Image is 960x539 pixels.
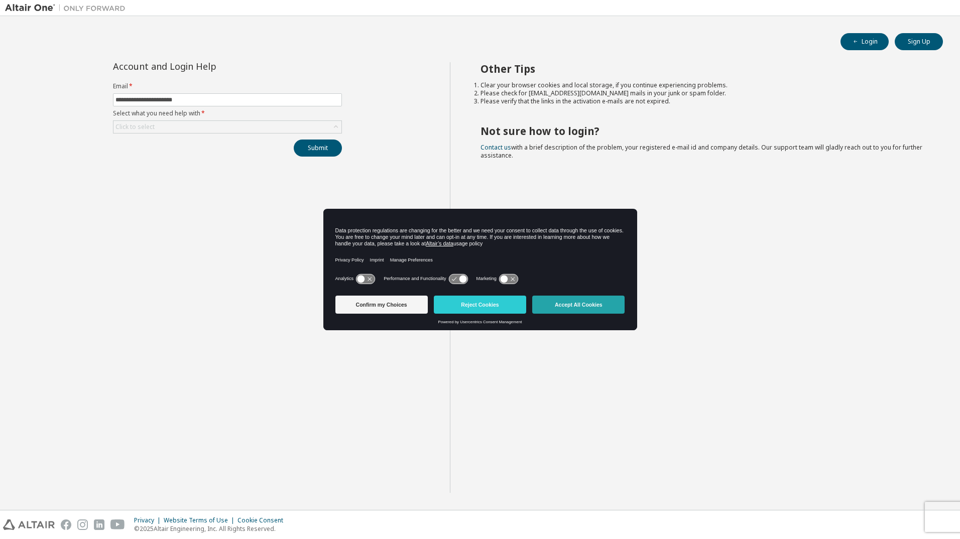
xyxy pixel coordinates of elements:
[61,519,71,530] img: facebook.svg
[481,62,925,75] h2: Other Tips
[134,516,164,524] div: Privacy
[110,519,125,530] img: youtube.svg
[481,81,925,89] li: Clear your browser cookies and local storage, if you continue experiencing problems.
[3,519,55,530] img: altair_logo.svg
[5,3,131,13] img: Altair One
[113,62,296,70] div: Account and Login Help
[294,140,342,157] button: Submit
[164,516,237,524] div: Website Terms of Use
[481,89,925,97] li: Please check for [EMAIL_ADDRESS][DOMAIN_NAME] mails in your junk or spam folder.
[237,516,289,524] div: Cookie Consent
[94,519,104,530] img: linkedin.svg
[895,33,943,50] button: Sign Up
[115,123,155,131] div: Click to select
[481,143,922,160] span: with a brief description of the problem, your registered e-mail id and company details. Our suppo...
[481,124,925,138] h2: Not sure how to login?
[134,524,289,533] p: © 2025 Altair Engineering, Inc. All Rights Reserved.
[481,143,511,152] a: Contact us
[841,33,889,50] button: Login
[113,109,342,117] label: Select what you need help with
[113,82,342,90] label: Email
[77,519,88,530] img: instagram.svg
[113,121,341,133] div: Click to select
[481,97,925,105] li: Please verify that the links in the activation e-mails are not expired.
